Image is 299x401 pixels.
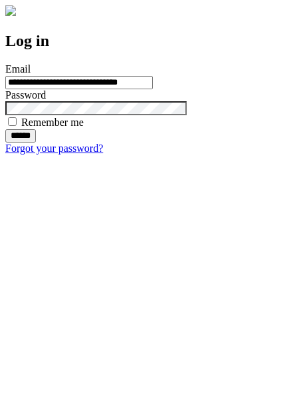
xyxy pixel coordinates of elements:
[5,32,294,50] h2: Log in
[5,5,16,16] img: logo-4e3dc11c47720685a147b03b5a06dd966a58ff35d612b21f08c02c0306f2b779.png
[5,63,31,75] label: Email
[5,143,103,154] a: Forgot your password?
[21,117,84,128] label: Remember me
[5,89,46,101] label: Password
